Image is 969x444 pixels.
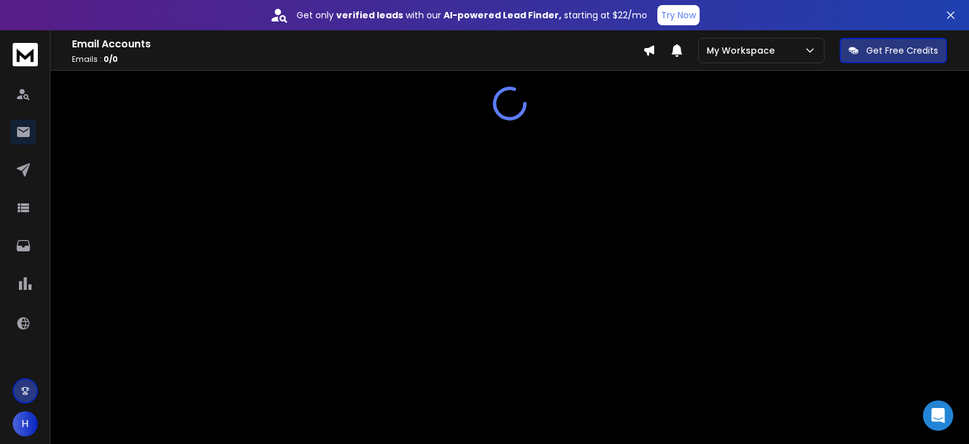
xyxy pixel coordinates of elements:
[13,43,38,66] img: logo
[297,9,647,21] p: Get only with our starting at $22/mo
[13,411,38,436] button: H
[443,9,561,21] strong: AI-powered Lead Finder,
[657,5,700,25] button: Try Now
[866,44,938,57] p: Get Free Credits
[840,38,947,63] button: Get Free Credits
[707,44,780,57] p: My Workspace
[72,54,643,64] p: Emails :
[661,9,696,21] p: Try Now
[103,54,118,64] span: 0 / 0
[336,9,403,21] strong: verified leads
[923,400,953,431] div: Open Intercom Messenger
[72,37,643,52] h1: Email Accounts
